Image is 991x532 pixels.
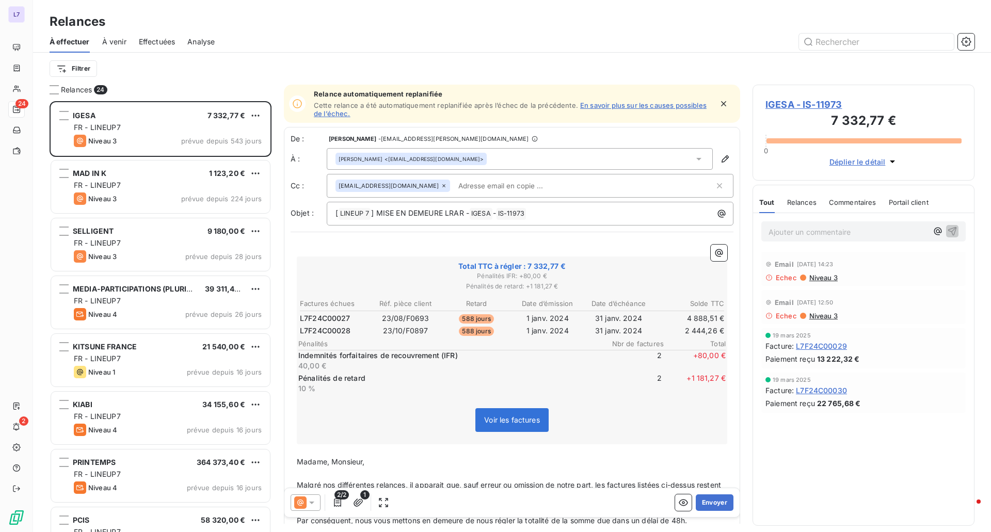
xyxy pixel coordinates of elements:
span: KITSUNE FRANCE [73,342,137,351]
span: 21 540,00 € [202,342,245,351]
span: De : [291,134,327,144]
span: Facture : [765,341,794,351]
span: L7F24C00030 [796,385,847,396]
span: Nbr de factures [602,340,664,348]
span: MEDIA-PARTICIPATIONS (PLURIAD) [73,284,200,293]
td: 23/08/F0693 [371,313,441,324]
span: L7F24C00029 [796,341,847,351]
td: 31 janv. 2024 [584,313,654,324]
p: 40,00 € [298,361,598,371]
span: 1 [360,490,370,499]
span: 1 123,20 € [209,169,246,178]
span: 364 373,40 € [197,458,245,466]
span: Niveau 4 [88,483,117,492]
span: FR - LINEUP7 [74,238,121,247]
span: Niveau 3 [88,195,117,203]
span: FR - LINEUP7 [74,296,121,305]
span: IGESA - IS-11973 [765,98,962,111]
span: FR - LINEUP7 [74,181,121,189]
span: [DATE] 12:50 [797,299,834,305]
span: 9 180,00 € [207,227,246,235]
label: Cc : [291,181,327,191]
p: 10 % [298,383,598,394]
span: 2 [600,373,662,394]
div: <[EMAIL_ADDRESS][DOMAIN_NAME]> [339,155,484,163]
img: Logo LeanPay [8,509,25,526]
span: 588 jours [459,314,493,324]
span: Niveau 1 [88,368,115,376]
span: 2 [19,416,28,426]
button: Déplier le détail [826,156,901,168]
span: prévue depuis 16 jours [187,426,262,434]
span: Commentaires [829,198,876,206]
td: 1 janv. 2024 [513,313,583,324]
td: 2 444,26 € [654,325,725,336]
span: 588 jours [459,327,493,336]
span: [EMAIL_ADDRESS][DOMAIN_NAME] [339,183,439,189]
span: Echec [776,273,797,282]
span: FR - LINEUP7 [74,412,121,421]
span: Pénalités de retard : + 1 181,27 € [298,282,726,291]
span: prévue depuis 16 jours [187,483,262,492]
button: Envoyer [696,494,733,511]
th: Date d’échéance [584,298,654,309]
th: Retard [441,298,512,309]
span: Email [775,260,794,268]
td: 23/10/F0897 [371,325,441,336]
p: Indemnités forfaitaires de recouvrement (IFR) [298,350,598,361]
span: Relances [787,198,817,206]
span: Pénalités IFR : + 80,00 € [298,271,726,281]
div: L7 [8,6,25,23]
span: Relances [61,85,92,95]
span: Malgré nos différentes relances, il apparait que, sauf erreur ou omission de notre part, les fact... [297,480,723,501]
span: Niveau 3 [808,312,838,320]
span: LINEUP 7 [339,208,371,220]
span: Paiement reçu [765,353,815,364]
span: Cette relance a été automatiquement replanifiée après l’échec de la précédente. [314,101,578,109]
span: FR - LINEUP7 [74,123,121,132]
span: [PERSON_NAME] [339,155,382,163]
iframe: Intercom live chat [956,497,981,522]
span: Pénalités [298,340,602,348]
span: IGESA [470,208,492,220]
span: Total [664,340,726,348]
span: Paiement reçu [765,398,815,409]
span: Objet : [291,208,314,217]
span: ] MISE EN DEMEURE LRAR - [371,208,469,217]
span: À venir [102,37,126,47]
span: prévue depuis 543 jours [181,137,262,145]
label: À : [291,154,327,164]
span: 24 [15,99,28,108]
span: 2 [600,350,662,371]
span: + 1 181,27 € [664,373,726,394]
span: + 80,00 € [664,350,726,371]
span: 22 765,68 € [817,398,861,409]
h3: 7 332,77 € [765,111,962,132]
span: Portail client [889,198,929,206]
span: Analyse [187,37,215,47]
span: FR - LINEUP7 [74,470,121,478]
span: 0 [764,147,768,155]
span: À effectuer [50,37,90,47]
span: 58 320,00 € [201,515,245,524]
span: - [EMAIL_ADDRESS][PERSON_NAME][DOMAIN_NAME] [378,136,529,142]
span: - [493,208,496,217]
span: Total TTC à régler : 7 332,77 € [298,261,726,271]
div: grid [50,101,271,532]
span: Effectuées [139,37,175,47]
p: Pénalités de retard [298,373,598,383]
span: Niveau 4 [88,426,117,434]
span: 34 155,60 € [202,400,245,409]
span: IS-11973 [497,208,526,220]
span: Déplier le détail [829,156,886,167]
td: 4 888,51 € [654,313,725,324]
span: L7F24C00027 [300,313,350,324]
span: Email [775,298,794,307]
input: Adresse email en copie ... [454,178,573,194]
th: Réf. pièce client [371,298,441,309]
span: Par conséquent, nous vous mettons en demeure de nous régler la totalité de la somme due dans un d... [297,516,687,525]
td: 31 janv. 2024 [584,325,654,336]
input: Rechercher [799,34,954,50]
span: prévue depuis 26 jours [185,310,262,318]
span: PCIS [73,515,90,524]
